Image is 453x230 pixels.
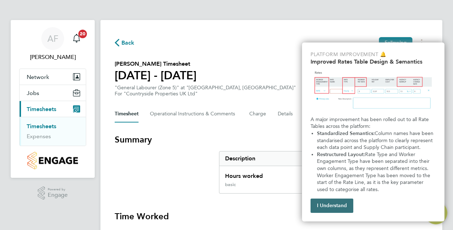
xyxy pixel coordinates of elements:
span: Following [385,39,407,46]
p: Platform Improvement 🔔 [311,51,436,58]
button: I Understand [311,199,353,213]
h3: Time Worked [115,211,428,222]
a: Go to account details [19,27,86,61]
div: Summary [219,151,428,194]
button: Timesheets Menu [415,37,428,48]
button: Details [278,105,294,122]
button: Timesheet [115,105,139,122]
span: Back [121,39,135,47]
span: 20 [78,30,87,38]
span: Powered by [48,186,68,192]
button: Charge [249,105,266,122]
strong: Standardized Semantics: [317,130,375,136]
a: Expenses [27,133,51,140]
nav: Main navigation [11,20,95,178]
img: Updated Rates Table Design & Semantics [311,68,436,113]
h2: Improved Rates Table Design & Semantics [311,58,436,65]
h3: Summary [115,134,428,145]
h1: [DATE] - [DATE] [115,68,197,82]
span: Timesheets [27,106,56,112]
strong: Restructured Layout: [317,151,365,157]
p: A major improvement has been rolled out to all Rate Tables across the platform: [311,116,436,130]
span: Rate Type and Worker Engagement Type have been separated into their own columns, as they represen... [317,151,432,192]
span: AF [47,34,58,43]
div: Improved Rate Table Semantics [302,42,444,221]
span: Jobs [27,90,39,96]
a: Timesheets [27,123,56,130]
span: Column names have been standarised across the platform to clearly represent each data point and S... [317,130,435,150]
div: Hours worked [219,166,376,182]
div: For "Countryside Properties UK Ltd" [115,91,296,97]
div: basic [225,182,236,187]
img: countryside-properties-logo-retina.png [27,152,78,169]
span: Alan Fox [19,53,86,61]
h2: [PERSON_NAME] Timesheet [115,60,197,68]
div: Description [219,151,376,166]
span: Engage [48,192,68,198]
span: Network [27,74,49,80]
div: "General Labourer (Zone 5)" at "[GEOGRAPHIC_DATA], [GEOGRAPHIC_DATA]" [115,85,296,97]
a: Go to home page [19,152,86,169]
button: Operational Instructions & Comments [150,105,238,122]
